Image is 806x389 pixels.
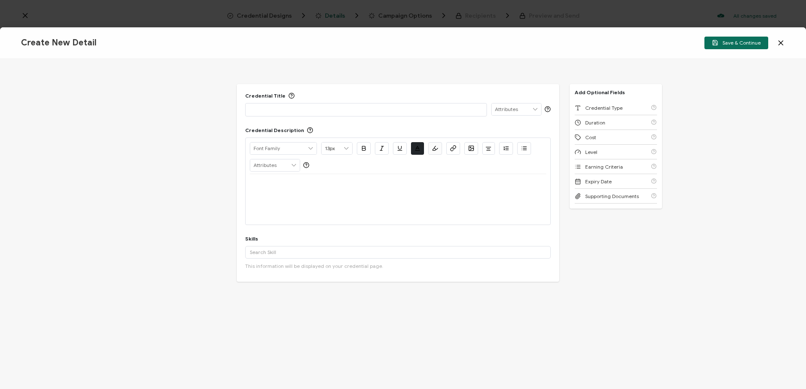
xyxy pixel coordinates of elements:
[245,263,383,269] span: This information will be displayed on your credential page.
[764,349,806,389] iframe: Chat Widget
[245,246,551,259] input: Search Skill
[585,149,597,155] span: Level
[585,164,623,170] span: Earning Criteria
[21,37,97,48] span: Create New Detail
[245,93,295,99] div: Credential Title
[585,105,623,111] span: Credential Type
[492,103,541,115] input: Attributes
[322,143,352,154] input: Font Size
[250,143,317,154] input: Font Family
[712,40,761,46] span: Save & Continue
[245,236,258,242] div: Skills
[585,178,612,185] span: Expiry Date
[250,159,300,171] input: Attributes
[570,89,630,95] p: Add Optional Fields
[585,119,605,126] span: Duration
[704,37,768,49] button: Save & Continue
[245,127,313,133] div: Credential Description
[585,134,596,140] span: Cost
[585,193,639,199] span: Supporting Documents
